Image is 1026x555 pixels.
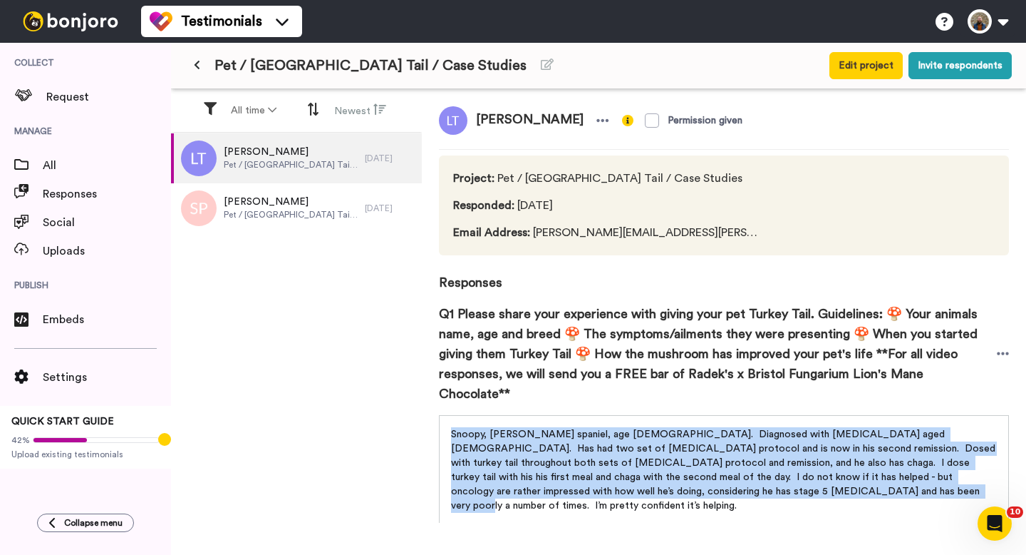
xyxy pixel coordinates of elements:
[171,183,422,233] a: [PERSON_NAME]Pet / [GEOGRAPHIC_DATA] Tail / Case Studies[DATE]
[453,224,767,241] span: [PERSON_NAME][EMAIL_ADDRESS][PERSON_NAME][DOMAIN_NAME]
[978,506,1012,541] iframe: Intercom live chat
[365,153,415,164] div: [DATE]
[181,190,217,226] img: sp.png
[171,133,422,183] a: [PERSON_NAME]Pet / [GEOGRAPHIC_DATA] Tail / Case Studies[DATE]
[326,97,395,124] button: Newest
[64,517,123,529] span: Collapse menu
[43,243,171,260] span: Uploads
[453,227,530,238] span: Email Address :
[467,106,592,135] span: [PERSON_NAME]
[43,157,171,174] span: All
[829,52,903,79] button: Edit project
[214,56,527,76] span: Pet / [GEOGRAPHIC_DATA] Tail / Case Studies
[181,141,217,176] img: lt.png
[150,10,172,33] img: tm-color.svg
[11,449,160,460] span: Upload existing testimonials
[451,429,998,511] span: Snoopy, [PERSON_NAME] spaniel, age [DEMOGRAPHIC_DATA]. Diagnosed with [MEDICAL_DATA] aged [DEMOGR...
[908,52,1012,79] button: Invite respondents
[222,98,285,123] button: All time
[622,115,633,126] img: info-yellow.svg
[453,173,494,184] span: Project :
[224,195,358,209] span: [PERSON_NAME]
[11,417,114,427] span: QUICK START GUIDE
[17,11,124,31] img: bj-logo-header-white.svg
[43,311,171,328] span: Embeds
[365,203,415,214] div: [DATE]
[158,433,171,446] div: Tooltip anchor
[439,106,467,135] img: lt.png
[43,214,171,231] span: Social
[43,369,171,386] span: Settings
[439,304,997,404] span: Q1 Please share your experience with giving your pet Turkey Tail. Guidelines: 🍄 Your animals name...
[11,434,30,446] span: 42%
[439,255,1009,292] span: Responses
[453,170,767,187] span: Pet / [GEOGRAPHIC_DATA] Tail / Case Studies
[224,209,358,220] span: Pet / [GEOGRAPHIC_DATA] Tail / Case Studies
[46,88,171,106] span: Request
[224,159,358,170] span: Pet / [GEOGRAPHIC_DATA] Tail / Case Studies
[181,11,262,31] span: Testimonials
[453,197,767,214] span: [DATE]
[453,200,514,211] span: Responded :
[1007,506,1023,518] span: 10
[37,514,134,532] button: Collapse menu
[224,145,358,159] span: [PERSON_NAME]
[668,113,742,128] div: Permission given
[43,185,171,203] span: Responses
